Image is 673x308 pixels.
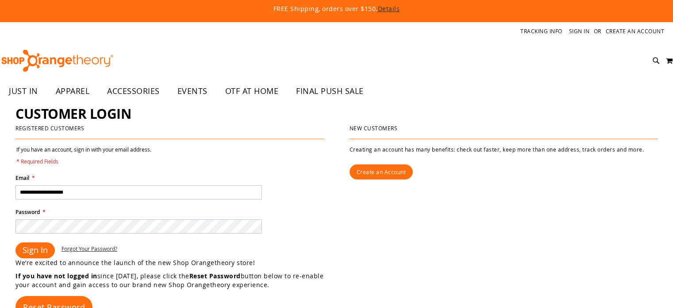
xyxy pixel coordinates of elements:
[15,272,337,289] p: since [DATE], please click the button below to re-enable your account and gain access to our bran...
[15,174,29,182] span: Email
[98,81,169,101] a: ACCESSORIES
[15,242,55,258] button: Sign In
[71,4,602,13] p: FREE Shipping, orders over $150.
[569,27,590,35] a: Sign In
[62,245,117,253] a: Forgot Your Password?
[177,81,208,101] span: EVENTS
[15,146,152,165] legend: If you have an account, sign in with your email address.
[56,81,90,101] span: APPAREL
[15,208,40,216] span: Password
[15,105,131,123] span: Customer Login
[169,81,216,101] a: EVENTS
[9,81,38,101] span: JUST IN
[15,258,337,267] p: We’re excited to announce the launch of the new Shop Orangetheory store!
[23,245,48,255] span: Sign In
[520,27,562,35] a: Tracking Info
[189,272,241,280] strong: Reset Password
[216,81,288,101] a: OTF AT HOME
[15,125,84,132] strong: Registered Customers
[350,146,658,153] p: Creating an account has many benefits: check out faster, keep more than one address, track orders...
[107,81,160,101] span: ACCESSORIES
[378,4,400,13] a: Details
[296,81,364,101] span: FINAL PUSH SALE
[287,81,373,101] a: FINAL PUSH SALE
[357,168,406,175] span: Create an Account
[350,164,413,179] a: Create an Account
[15,272,97,280] strong: If you have not logged in
[47,81,99,101] a: APPAREL
[225,81,279,101] span: OTF AT HOME
[606,27,665,35] a: Create an Account
[350,125,398,132] strong: New Customers
[16,158,151,165] span: * Required Fields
